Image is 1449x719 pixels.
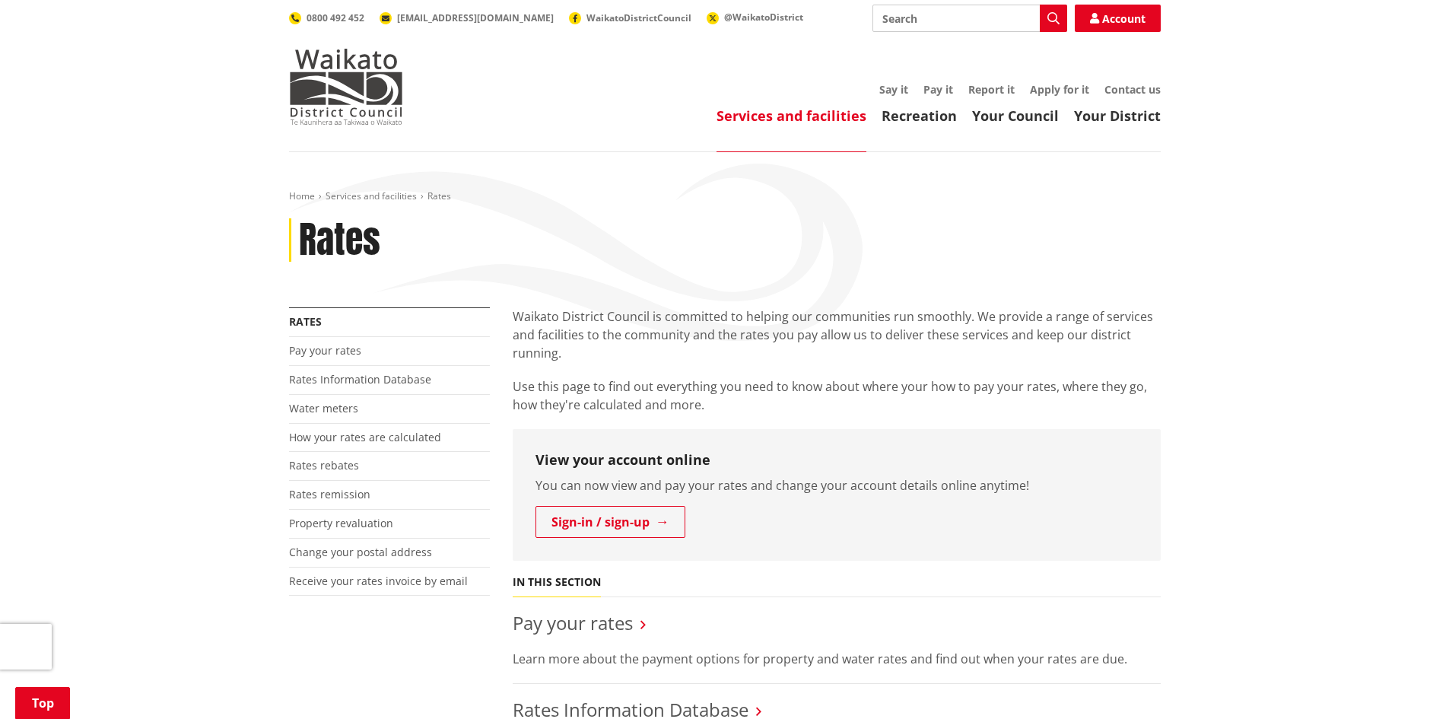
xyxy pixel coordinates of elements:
[882,107,957,125] a: Recreation
[289,372,431,387] a: Rates Information Database
[397,11,554,24] span: [EMAIL_ADDRESS][DOMAIN_NAME]
[535,452,1138,469] h3: View your account online
[707,11,803,24] a: @WaikatoDistrict
[968,82,1015,97] a: Report it
[717,107,866,125] a: Services and facilities
[289,516,393,530] a: Property revaluation
[15,687,70,719] a: Top
[289,487,370,501] a: Rates remission
[872,5,1067,32] input: Search input
[513,576,601,589] h5: In this section
[289,430,441,444] a: How your rates are calculated
[569,11,691,24] a: WaikatoDistrictCouncil
[1104,82,1161,97] a: Contact us
[289,545,432,559] a: Change your postal address
[299,218,380,262] h1: Rates
[513,610,633,635] a: Pay your rates
[289,11,364,24] a: 0800 492 452
[972,107,1059,125] a: Your Council
[513,377,1161,414] p: Use this page to find out everything you need to know about where your how to pay your rates, whe...
[289,49,403,125] img: Waikato District Council - Te Kaunihera aa Takiwaa o Waikato
[724,11,803,24] span: @WaikatoDistrict
[289,314,322,329] a: Rates
[289,343,361,358] a: Pay your rates
[586,11,691,24] span: WaikatoDistrictCouncil
[289,190,1161,203] nav: breadcrumb
[307,11,364,24] span: 0800 492 452
[289,189,315,202] a: Home
[289,458,359,472] a: Rates rebates
[289,401,358,415] a: Water meters
[289,574,468,588] a: Receive your rates invoice by email
[380,11,554,24] a: [EMAIL_ADDRESS][DOMAIN_NAME]
[923,82,953,97] a: Pay it
[513,650,1161,668] p: Learn more about the payment options for property and water rates and find out when your rates ar...
[879,82,908,97] a: Say it
[1075,5,1161,32] a: Account
[1074,107,1161,125] a: Your District
[1030,82,1089,97] a: Apply for it
[535,476,1138,495] p: You can now view and pay your rates and change your account details online anytime!
[513,307,1161,362] p: Waikato District Council is committed to helping our communities run smoothly. We provide a range...
[326,189,417,202] a: Services and facilities
[535,506,685,538] a: Sign-in / sign-up
[427,189,451,202] span: Rates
